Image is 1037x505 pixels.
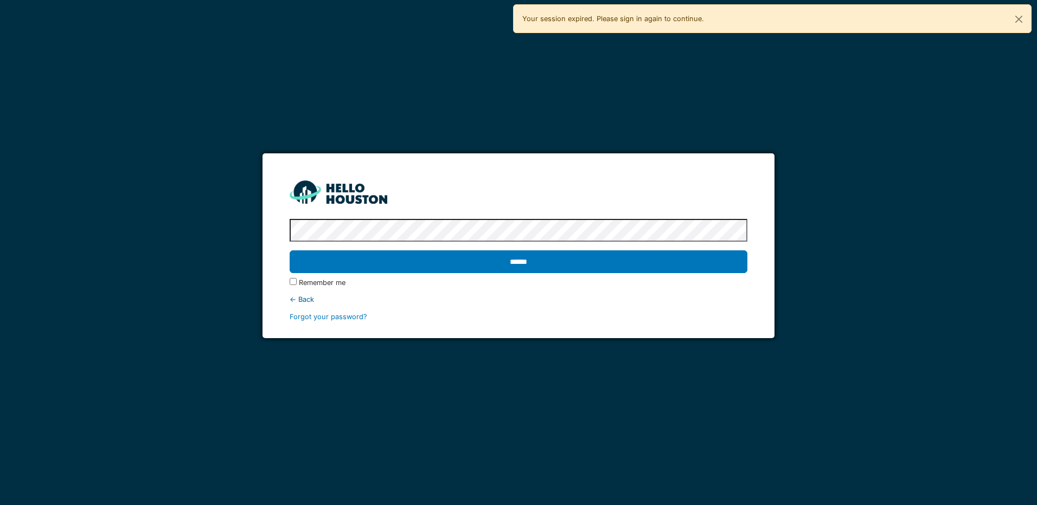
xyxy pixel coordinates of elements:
img: HH_line-BYnF2_Hg.png [290,180,387,204]
button: Close [1007,5,1031,34]
label: Remember me [299,277,345,288]
div: Your session expired. Please sign in again to continue. [513,4,1032,33]
div: ← Back [290,294,747,305]
a: Forgot your password? [290,313,367,321]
